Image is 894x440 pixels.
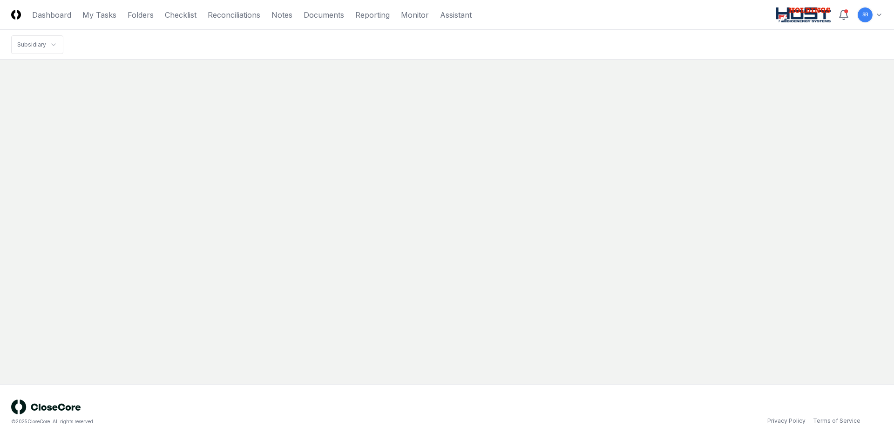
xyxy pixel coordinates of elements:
button: SB [857,7,874,23]
div: © 2025 CloseCore. All rights reserved. [11,418,447,425]
a: Monitor [401,9,429,20]
a: Checklist [165,9,196,20]
a: My Tasks [82,9,116,20]
a: Documents [304,9,344,20]
nav: breadcrumb [11,35,63,54]
a: Folders [128,9,154,20]
a: Notes [271,9,292,20]
a: Terms of Service [813,417,860,425]
a: Reconciliations [208,9,260,20]
img: logo [11,399,81,414]
img: Logo [11,10,21,20]
a: Assistant [440,9,472,20]
a: Dashboard [32,9,71,20]
a: Privacy Policy [767,417,806,425]
span: SB [862,11,868,18]
img: Host NA Holdings logo [776,7,831,22]
div: Subsidiary [17,41,46,49]
a: Reporting [355,9,390,20]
